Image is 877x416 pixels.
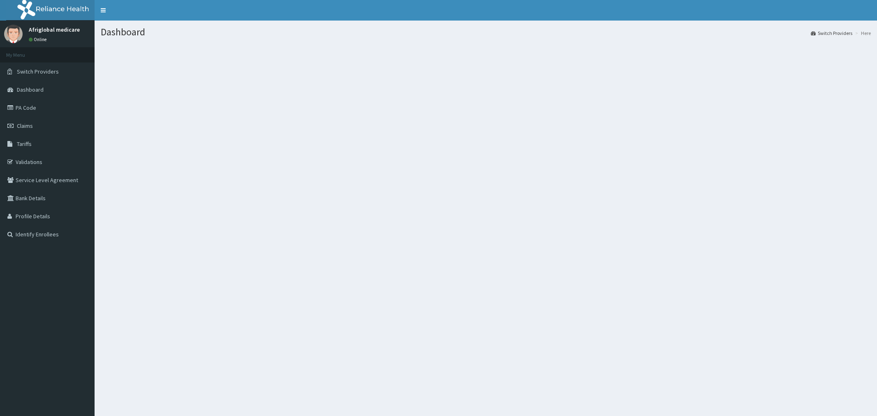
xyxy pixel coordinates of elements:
[4,25,23,43] img: User Image
[17,86,44,93] span: Dashboard
[17,140,32,148] span: Tariffs
[101,27,871,37] h1: Dashboard
[29,27,80,32] p: Afriglobal medicare
[17,68,59,75] span: Switch Providers
[29,37,49,42] a: Online
[17,122,33,129] span: Claims
[853,30,871,37] li: Here
[811,30,852,37] a: Switch Providers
